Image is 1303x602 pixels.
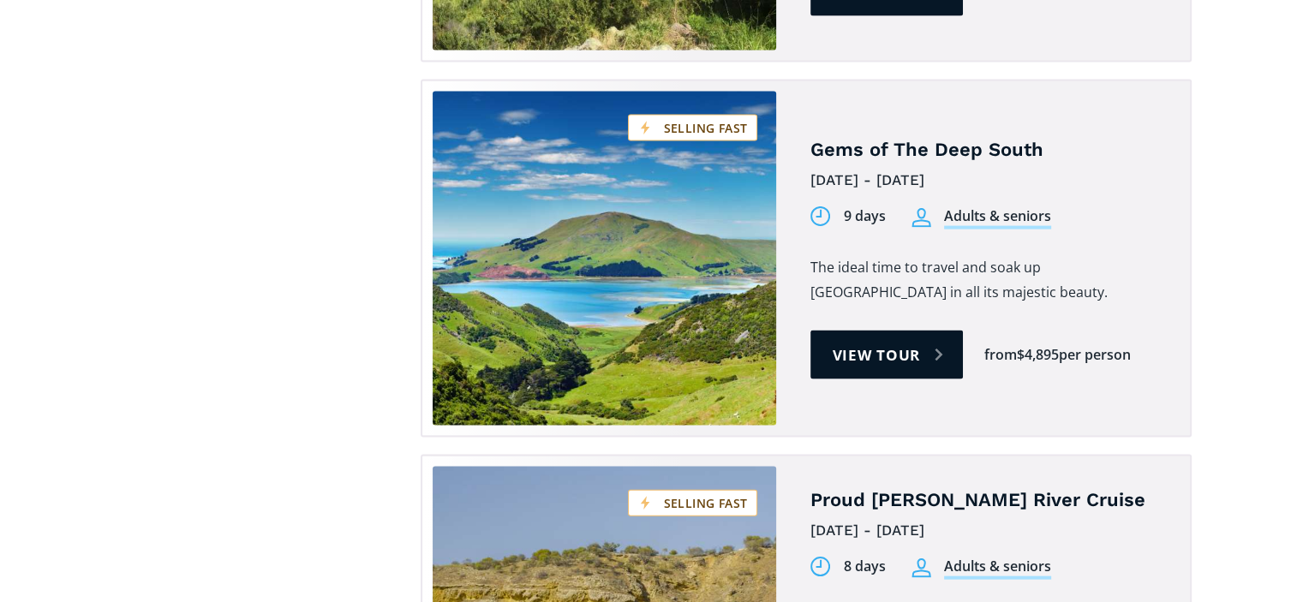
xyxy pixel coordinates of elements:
[844,206,852,226] div: 9
[1059,345,1131,365] div: per person
[810,167,1164,194] div: [DATE] - [DATE]
[1017,345,1059,365] div: $4,895
[944,206,1051,229] div: Adults & seniors
[855,557,886,576] div: days
[810,331,964,379] a: View tour
[810,488,1164,513] h4: Proud [PERSON_NAME] River Cruise
[810,255,1164,305] p: The ideal time to travel and soak up [GEOGRAPHIC_DATA] in all its majestic beauty.
[844,557,852,576] div: 8
[810,138,1164,163] h4: Gems of The Deep South
[944,557,1051,580] div: Adults & seniors
[855,206,886,226] div: days
[810,517,1164,544] div: [DATE] - [DATE]
[984,345,1017,365] div: from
